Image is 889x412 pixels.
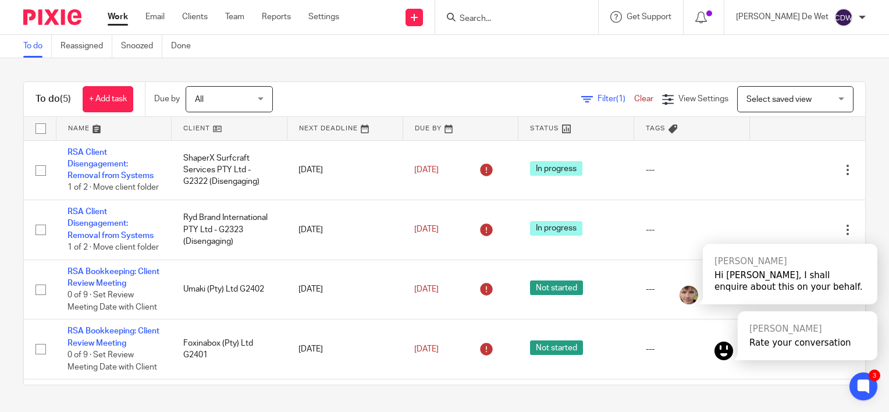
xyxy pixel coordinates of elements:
a: Work [108,11,128,23]
span: Not started [530,340,583,355]
a: Reports [262,11,291,23]
a: Team [225,11,244,23]
td: [DATE] [287,319,403,379]
a: RSA Client Disengagement: Removal from Systems [67,208,154,240]
a: Reassigned [61,35,112,58]
img: svg%3E [834,8,853,27]
td: Ryd Brand International PTY Ltd - G2323 (Disengaging) [172,200,287,260]
a: RSA Client Disengagement: Removal from Systems [67,148,154,180]
span: 0 of 9 · Set Review Meeting Date with Client [67,351,157,371]
div: 3 [869,370,880,381]
span: [DATE] [414,345,439,353]
span: View Settings [678,95,728,103]
span: Get Support [627,13,671,21]
a: To do [23,35,52,58]
div: --- [646,224,738,236]
span: Select saved view [746,95,812,104]
span: [DATE] [414,166,439,174]
img: kai.png [714,342,733,360]
div: --- [646,283,738,295]
span: Filter [598,95,634,103]
div: Rate your conversation [749,337,866,349]
span: Not started [530,280,583,295]
span: [DATE] [414,285,439,293]
p: Due by [154,93,180,105]
span: 1 of 2 · Move client folder [67,243,159,251]
a: Email [145,11,165,23]
span: In progress [530,161,582,176]
td: [DATE] [287,140,403,200]
img: Pixie [23,9,81,25]
td: ShaperX Surfcraft Services PTY Ltd - G2322 (Disengaging) [172,140,287,200]
span: (1) [616,95,625,103]
a: Done [171,35,200,58]
span: Tags [646,125,666,132]
div: [PERSON_NAME] [714,255,866,267]
td: Umaki (Pty) Ltd G2402 [172,260,287,319]
div: [PERSON_NAME] [749,323,866,335]
td: [DATE] [287,200,403,260]
a: RSA Bookkeeping: Client Review Meeting [67,268,159,287]
span: [DATE] [414,226,439,234]
span: In progress [530,221,582,236]
a: RSA Bookkeeping: Client Review Meeting [67,327,159,347]
img: Chy10dY5LEHvj3TC4UfDpNBP8wd5IkGYgqMBIwt0Bvokvgbo6HzD3csUxYwJb3u3T6n1DKehDzt.jpg [680,286,698,304]
div: --- [646,343,738,355]
a: Clear [634,95,653,103]
div: Hi [PERSON_NAME], I shall enquire about this on your behalf. [714,269,866,293]
td: Foxinabox (Pty) Ltd G2401 [172,319,287,379]
span: 1 of 2 · Move client folder [67,184,159,192]
a: Clients [182,11,208,23]
span: (5) [60,94,71,104]
span: 0 of 9 · Set Review Meeting Date with Client [67,291,157,311]
a: + Add task [83,86,133,112]
a: Snoozed [121,35,162,58]
p: [PERSON_NAME] De Wet [736,11,828,23]
a: Settings [308,11,339,23]
input: Search [458,14,563,24]
td: [DATE] [287,260,403,319]
div: --- [646,164,738,176]
h1: To do [35,93,71,105]
span: All [195,95,204,104]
